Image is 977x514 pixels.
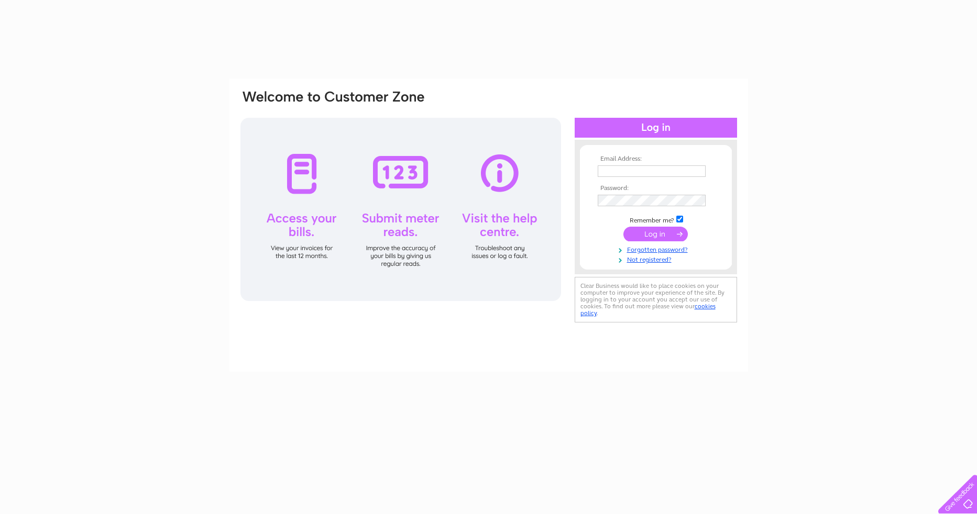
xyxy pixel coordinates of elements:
a: Not registered? [598,254,717,264]
a: Forgotten password? [598,244,717,254]
th: Password: [595,185,717,192]
div: Clear Business would like to place cookies on your computer to improve your experience of the sit... [575,277,737,322]
th: Email Address: [595,155,717,163]
input: Submit [623,227,688,241]
a: cookies policy [580,303,716,317]
td: Remember me? [595,214,717,225]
